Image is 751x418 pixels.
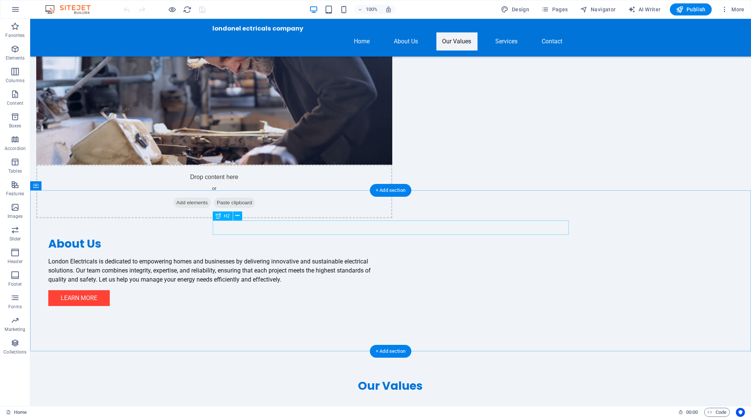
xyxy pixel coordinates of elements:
[224,214,230,218] span: H2
[670,3,712,15] button: Publish
[498,3,533,15] div: Design (Ctrl+Alt+Y)
[370,184,412,197] div: + Add section
[8,168,22,174] p: Tables
[5,145,26,152] p: Accordion
[8,304,22,310] p: Forms
[538,3,571,15] button: Pages
[6,191,24,197] p: Features
[184,179,225,189] span: Paste clipboard
[143,179,181,189] span: Add elements
[704,408,730,417] button: Code
[691,409,693,415] span: :
[676,6,706,13] span: Publish
[385,6,392,13] i: On resize automatically adjust zoom level to fit chosen device.
[5,32,25,38] p: Favorites
[541,6,568,13] span: Pages
[7,100,23,106] p: Content
[9,236,21,242] p: Slider
[8,213,23,219] p: Images
[498,3,533,15] button: Design
[501,6,530,13] span: Design
[183,5,192,14] button: reload
[354,5,381,14] button: 100%
[628,6,661,13] span: AI Writer
[366,5,378,14] h6: 100%
[6,78,25,84] p: Columns
[8,259,23,265] p: Header
[718,3,748,15] button: More
[6,55,25,61] p: Elements
[678,408,698,417] h6: Session time
[708,408,726,417] span: Code
[168,5,177,14] button: Click here to leave preview mode and continue editing
[8,281,22,287] p: Footer
[5,326,25,332] p: Marketing
[6,146,362,199] div: Drop content here
[736,408,745,417] button: Usercentrics
[6,408,27,417] a: Click to cancel selection. Double-click to open Pages
[721,6,745,13] span: More
[686,408,698,417] span: 00 00
[625,3,664,15] button: AI Writer
[3,349,26,355] p: Collections
[580,6,616,13] span: Navigator
[43,5,100,14] img: Editor Logo
[370,345,412,358] div: + Add section
[9,123,22,129] p: Boxes
[183,5,192,14] i: Reload page
[577,3,619,15] button: Navigator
